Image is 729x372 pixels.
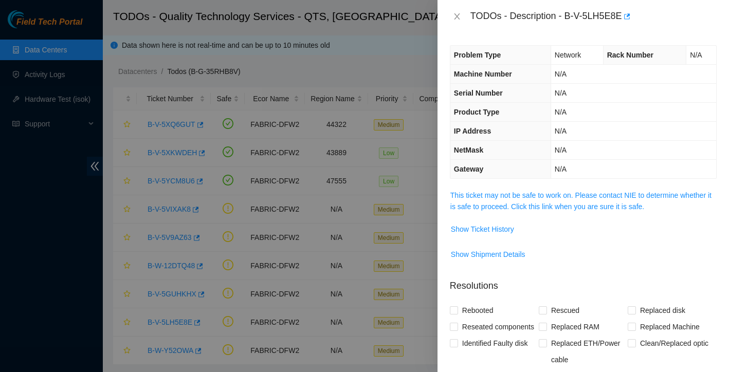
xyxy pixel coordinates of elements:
[458,335,532,351] span: Identified Faulty disk
[555,70,567,78] span: N/A
[454,70,512,78] span: Machine Number
[636,335,713,351] span: Clean/Replaced optic
[547,302,584,319] span: Rescued
[547,319,604,335] span: Replaced RAM
[555,165,567,173] span: N/A
[555,127,567,135] span: N/A
[458,302,498,319] span: Rebooted
[547,335,628,368] span: Replaced ETH/Power cable
[450,12,464,22] button: Close
[636,302,689,319] span: Replaced disk
[450,191,712,211] a: This ticket may not be safe to work on. Please contact NIE to determine whether it is safe to pro...
[450,271,717,293] p: Resolutions
[453,12,461,21] span: close
[450,246,526,263] button: Show Shipment Details
[690,51,702,59] span: N/A
[454,89,503,97] span: Serial Number
[451,249,525,260] span: Show Shipment Details
[636,319,704,335] span: Replaced Machine
[454,146,484,154] span: NetMask
[555,89,567,97] span: N/A
[450,221,515,237] button: Show Ticket History
[454,51,501,59] span: Problem Type
[458,319,538,335] span: Reseated components
[607,51,653,59] span: Rack Number
[454,108,499,116] span: Product Type
[555,146,567,154] span: N/A
[555,51,581,59] span: Network
[555,108,567,116] span: N/A
[451,224,514,235] span: Show Ticket History
[454,127,491,135] span: IP Address
[470,8,717,25] div: TODOs - Description - B-V-5LH5E8E
[454,165,484,173] span: Gateway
